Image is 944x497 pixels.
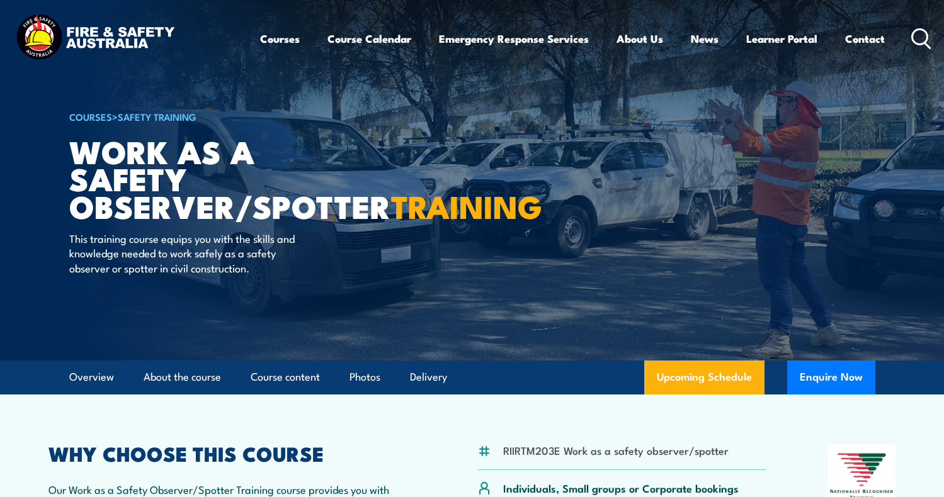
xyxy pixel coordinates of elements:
a: Course Calendar [327,22,411,55]
a: Photos [350,360,380,394]
button: Enquire Now [787,360,875,394]
a: Learner Portal [746,22,817,55]
li: RIIRTM203E Work as a safety observer/spotter [503,443,729,457]
a: News [691,22,719,55]
a: Emergency Response Services [439,22,589,55]
a: About Us [617,22,663,55]
p: Individuals, Small groups or Corporate bookings [503,481,739,495]
p: This training course equips you with the skills and knowledge needed to work safely as a safety o... [69,231,299,275]
a: Contact [845,22,885,55]
a: Courses [260,22,300,55]
strong: TRAINING [391,181,542,230]
a: Safety Training [118,109,196,123]
h1: Work as a Safety Observer/Spotter [69,137,380,219]
a: Delivery [410,360,447,394]
a: Course content [251,360,320,394]
h2: WHY CHOOSE THIS COURSE [48,444,416,462]
a: COURSES [69,109,112,123]
a: Overview [69,360,114,394]
a: Upcoming Schedule [644,360,765,394]
a: About the course [144,360,221,394]
h6: > [69,109,380,124]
